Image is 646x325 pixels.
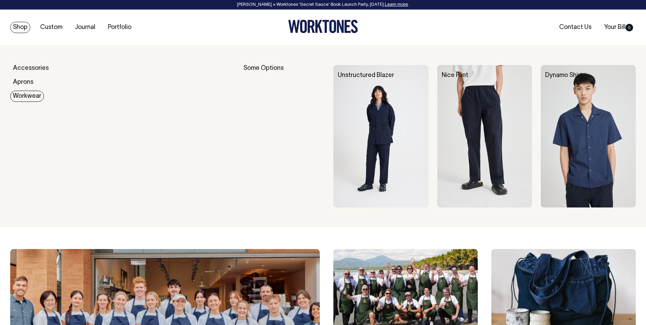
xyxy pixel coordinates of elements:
[442,73,468,78] a: Nice Pant
[37,22,65,33] a: Custom
[556,22,594,33] a: Contact Us
[385,3,408,7] a: Learn more
[626,24,633,31] span: 0
[10,91,44,102] a: Workwear
[541,65,636,207] img: Dynamo Shirt
[10,77,36,88] a: Aprons
[10,22,30,33] a: Shop
[243,65,325,207] div: Some Options
[437,65,532,207] img: Nice Pant
[7,2,639,7] div: [PERSON_NAME] × Worktones ‘Secret Sauce’ Book Launch Party, [DATE]. .
[10,63,51,74] a: Accessories
[72,22,98,33] a: Journal
[105,22,134,33] a: Portfolio
[545,73,582,78] a: Dynamo Shirt
[601,22,636,33] a: Your Bill0
[333,65,428,207] img: Unstructured Blazer
[338,73,394,78] a: Unstructured Blazer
